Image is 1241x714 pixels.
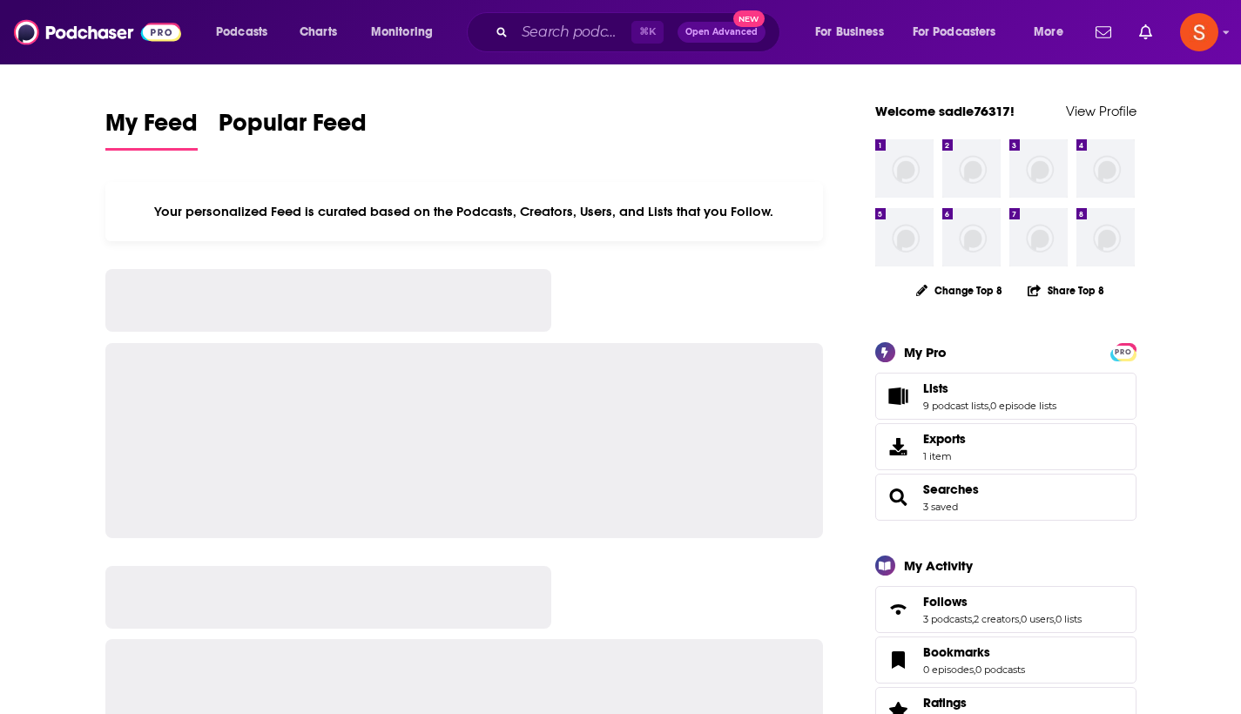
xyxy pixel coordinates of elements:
[901,18,1022,46] button: open menu
[875,139,934,198] img: missing-image.png
[923,695,1025,711] a: Ratings
[14,16,181,49] img: Podchaser - Follow, Share and Rate Podcasts
[515,18,631,46] input: Search podcasts, credits, & more...
[1019,613,1021,625] span: ,
[1027,273,1105,307] button: Share Top 8
[881,434,916,459] span: Exports
[733,10,765,27] span: New
[913,20,996,44] span: For Podcasters
[972,613,974,625] span: ,
[803,18,906,46] button: open menu
[942,139,1001,198] img: missing-image.png
[904,344,947,360] div: My Pro
[1076,139,1135,198] img: missing-image.png
[1034,20,1063,44] span: More
[1132,17,1159,47] a: Show notifications dropdown
[923,400,988,412] a: 9 podcast lists
[219,108,367,151] a: Popular Feed
[974,613,1019,625] a: 2 creators
[875,208,934,266] img: missing-image.png
[881,597,916,622] a: Follows
[359,18,455,46] button: open menu
[988,400,990,412] span: ,
[923,431,966,447] span: Exports
[1113,344,1134,357] a: PRO
[923,450,966,462] span: 1 item
[923,644,990,660] span: Bookmarks
[923,613,972,625] a: 3 podcasts
[875,373,1136,420] span: Lists
[990,400,1056,412] a: 0 episode lists
[105,182,824,241] div: Your personalized Feed is curated based on the Podcasts, Creators, Users, and Lists that you Follow.
[1022,18,1085,46] button: open menu
[288,18,347,46] a: Charts
[875,474,1136,521] span: Searches
[875,637,1136,684] span: Bookmarks
[105,108,198,151] a: My Feed
[1056,613,1082,625] a: 0 lists
[1180,13,1218,51] button: Show profile menu
[881,648,916,672] a: Bookmarks
[1054,613,1056,625] span: ,
[923,381,948,396] span: Lists
[300,20,337,44] span: Charts
[1076,208,1135,266] img: missing-image.png
[923,644,1025,660] a: Bookmarks
[904,557,973,574] div: My Activity
[923,381,1056,396] a: Lists
[923,695,967,711] span: Ratings
[105,108,198,148] span: My Feed
[974,663,975,676] span: ,
[1113,346,1134,359] span: PRO
[216,20,267,44] span: Podcasts
[923,501,958,513] a: 3 saved
[923,663,974,676] a: 0 episodes
[881,384,916,408] a: Lists
[815,20,884,44] span: For Business
[1021,613,1054,625] a: 0 users
[875,423,1136,470] a: Exports
[1180,13,1218,51] span: Logged in as sadie76317
[1066,103,1136,119] a: View Profile
[483,12,797,52] div: Search podcasts, credits, & more...
[1009,139,1068,198] img: missing-image.png
[942,208,1001,266] img: missing-image.png
[975,663,1025,676] a: 0 podcasts
[1089,17,1118,47] a: Show notifications dropdown
[219,108,367,148] span: Popular Feed
[1180,13,1218,51] img: User Profile
[204,18,290,46] button: open menu
[923,482,979,497] a: Searches
[631,21,664,44] span: ⌘ K
[1009,208,1068,266] img: missing-image.png
[371,20,433,44] span: Monitoring
[923,594,1082,610] a: Follows
[685,28,758,37] span: Open Advanced
[875,586,1136,633] span: Follows
[678,22,766,43] button: Open AdvancedNew
[875,103,1015,119] a: Welcome sadie76317!
[906,280,1014,301] button: Change Top 8
[881,485,916,509] a: Searches
[923,594,968,610] span: Follows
